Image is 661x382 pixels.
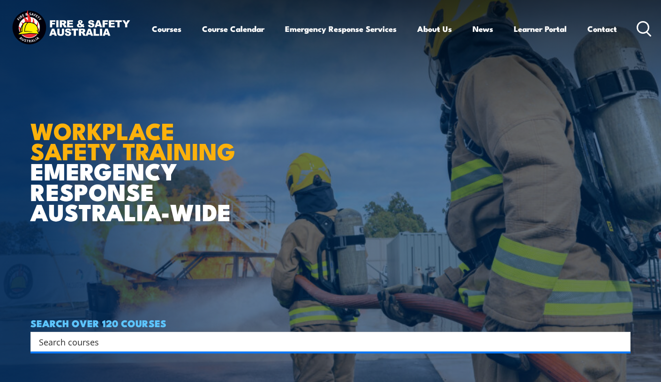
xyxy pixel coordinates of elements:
[30,97,260,221] h1: EMERGENCY RESPONSE AUSTRALIA-WIDE
[39,335,610,349] input: Search input
[514,16,567,41] a: Learner Portal
[202,16,264,41] a: Course Calendar
[30,112,235,168] strong: WORKPLACE SAFETY TRAINING
[41,335,612,348] form: Search form
[587,16,617,41] a: Contact
[30,318,631,328] h4: SEARCH OVER 120 COURSES
[417,16,452,41] a: About Us
[285,16,397,41] a: Emergency Response Services
[614,335,627,348] button: Search magnifier button
[152,16,181,41] a: Courses
[473,16,493,41] a: News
